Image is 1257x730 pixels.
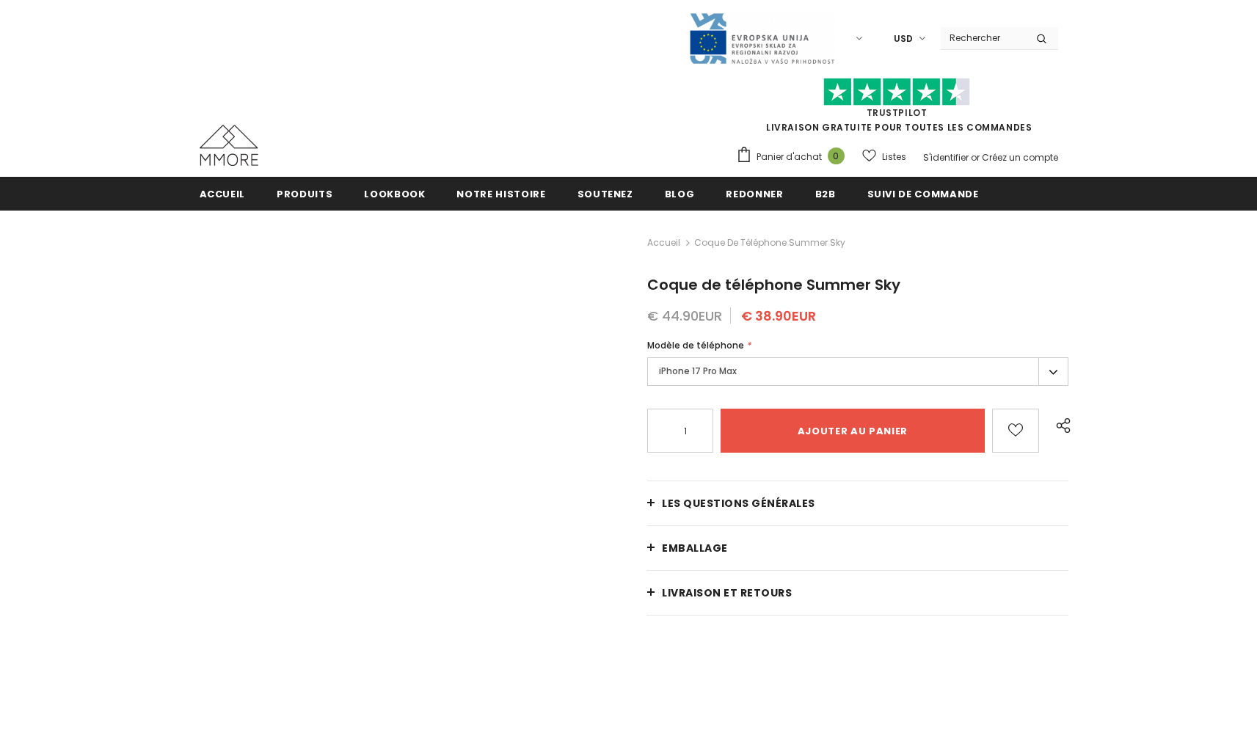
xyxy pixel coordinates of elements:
span: soutenez [578,187,633,201]
span: Produits [277,187,332,201]
input: Search Site [941,27,1025,48]
span: € 44.90EUR [647,307,722,325]
a: Blog [665,177,695,210]
img: Faites confiance aux étoiles pilotes [823,78,970,106]
span: EMBALLAGE [662,541,728,555]
input: Ajouter au panier [721,409,984,453]
span: Panier d'achat [757,150,822,164]
label: iPhone 17 Pro Max [647,357,1068,386]
span: Les questions générales [662,496,815,511]
span: Modèle de téléphone [647,339,744,351]
span: Coque de téléphone Summer Sky [694,234,845,252]
span: Coque de téléphone Summer Sky [647,274,900,295]
a: Lookbook [364,177,425,210]
img: Javni Razpis [688,12,835,65]
a: Panier d'achat 0 [736,146,852,168]
a: Les questions générales [647,481,1068,525]
a: Produits [277,177,332,210]
span: or [971,151,980,164]
a: Livraison et retours [647,571,1068,615]
span: Lookbook [364,187,425,201]
a: soutenez [578,177,633,210]
span: Blog [665,187,695,201]
a: S'identifier [923,151,969,164]
span: B2B [815,187,836,201]
span: Suivi de commande [867,187,979,201]
a: TrustPilot [867,106,928,119]
span: Livraison et retours [662,585,792,600]
span: € 38.90EUR [741,307,816,325]
img: Cas MMORE [200,125,258,166]
span: Notre histoire [456,187,545,201]
span: USD [894,32,913,46]
span: Listes [882,150,906,164]
a: B2B [815,177,836,210]
a: EMBALLAGE [647,526,1068,570]
a: Notre histoire [456,177,545,210]
a: Suivi de commande [867,177,979,210]
span: Accueil [200,187,246,201]
a: Listes [862,144,906,169]
span: LIVRAISON GRATUITE POUR TOUTES LES COMMANDES [736,84,1058,134]
span: 0 [828,147,845,164]
a: Accueil [200,177,246,210]
a: Redonner [726,177,783,210]
a: Javni Razpis [688,32,835,44]
a: Créez un compte [982,151,1058,164]
a: Accueil [647,234,680,252]
span: Redonner [726,187,783,201]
